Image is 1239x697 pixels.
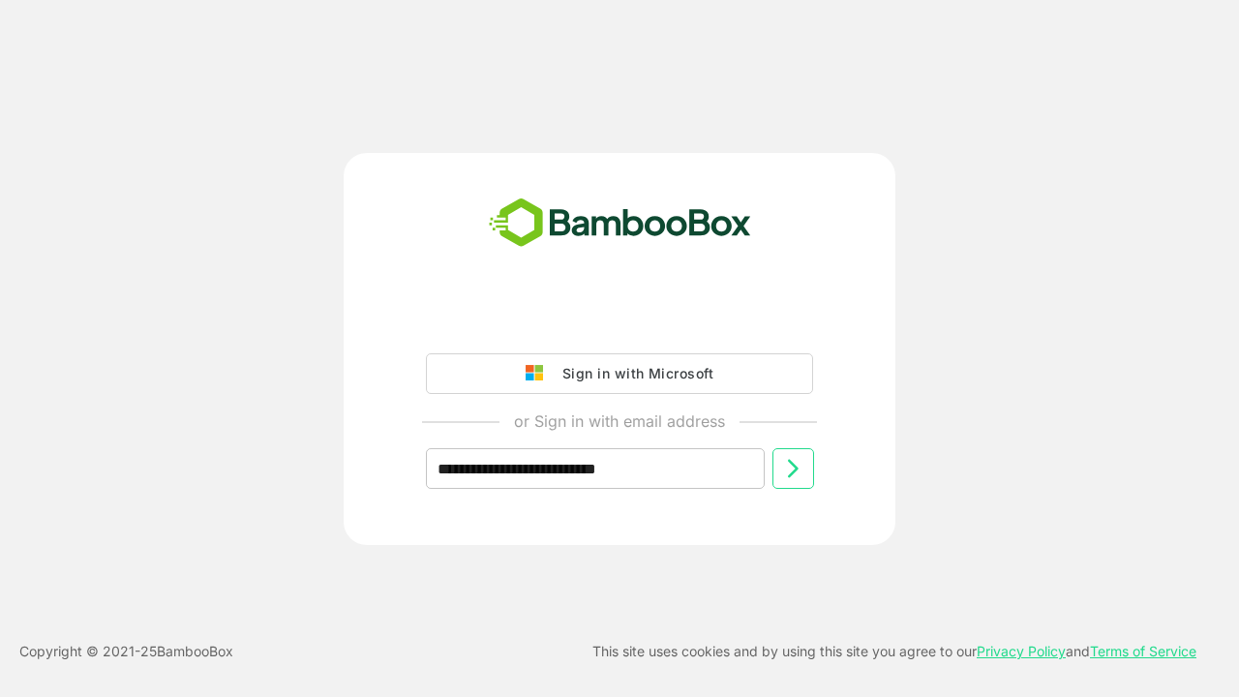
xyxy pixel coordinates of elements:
[977,643,1066,659] a: Privacy Policy
[592,640,1196,663] p: This site uses cookies and by using this site you agree to our and
[426,353,813,394] button: Sign in with Microsoft
[1090,643,1196,659] a: Terms of Service
[514,409,725,433] p: or Sign in with email address
[478,192,762,256] img: bamboobox
[526,365,553,382] img: google
[553,361,713,386] div: Sign in with Microsoft
[19,640,233,663] p: Copyright © 2021- 25 BambooBox
[416,299,823,342] iframe: Sign in with Google Button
